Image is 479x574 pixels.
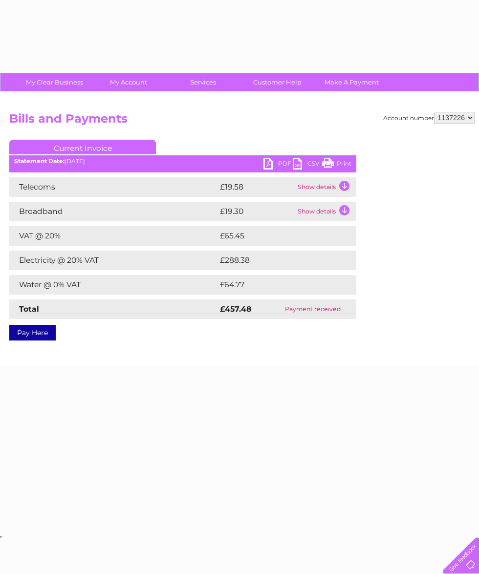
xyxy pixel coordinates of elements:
a: Customer Help [237,73,318,91]
b: Statement Date: [14,157,65,165]
td: Water @ 0% VAT [9,275,218,295]
a: Print [322,158,351,172]
td: £19.58 [218,177,295,197]
td: £64.77 [218,275,336,295]
a: CSV [293,158,322,172]
a: Pay Here [9,325,56,340]
a: Current Invoice [9,140,156,154]
td: Telecoms [9,177,218,197]
td: £65.45 [218,226,336,246]
a: PDF [263,158,293,172]
a: My Account [88,73,169,91]
strong: Total [19,304,39,314]
a: My Clear Business [14,73,95,91]
td: Show details [295,202,356,221]
td: Electricity @ 20% VAT [9,251,218,270]
div: Account number [383,112,475,124]
td: Show details [295,177,356,197]
a: Make A Payment [311,73,392,91]
a: Services [163,73,243,91]
td: VAT @ 20% [9,226,218,246]
td: Broadband [9,202,218,221]
td: £19.30 [218,202,295,221]
td: £288.38 [218,251,339,270]
strong: £457.48 [220,304,251,314]
td: Payment received [269,299,356,319]
div: [DATE] [9,158,356,165]
h2: Bills and Payments [9,112,475,130]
